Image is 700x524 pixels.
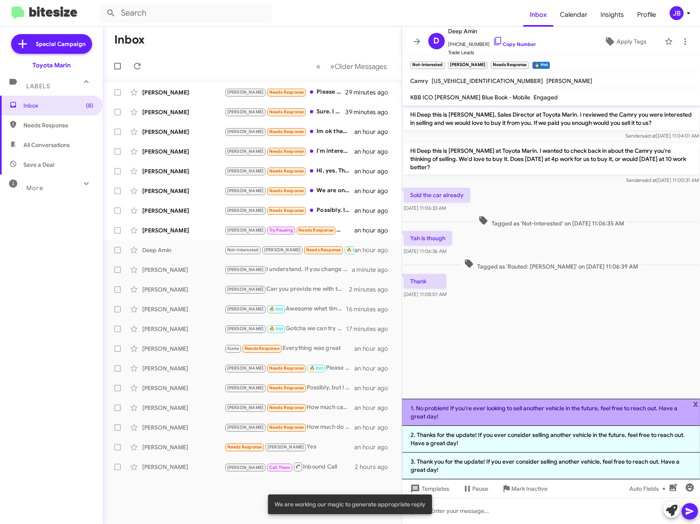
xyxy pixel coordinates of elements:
[346,325,395,333] div: 17 minutes ago
[269,385,304,391] span: Needs Response
[354,226,395,234] div: an hour ago
[269,109,304,115] span: Needs Response
[629,481,669,496] span: Auto Fields
[347,247,360,253] span: 🔥 Hot
[269,326,283,331] span: 🔥 Hot
[410,94,530,101] span: KBB ICO [PERSON_NAME] Blue Book - Mobile
[23,141,70,149] span: All Conversations
[493,41,536,47] a: Copy Number
[534,94,558,101] span: Engaged
[475,216,627,228] span: Tagged as 'Not-Interested' on [DATE] 11:06:35 AM
[142,285,224,294] div: [PERSON_NAME]
[142,167,224,175] div: [PERSON_NAME]
[224,285,349,294] div: Can you provide me with the Vin and miles? I can take a look and get you a rough estimate. Thank you
[623,481,675,496] button: Auto Fields
[269,90,304,95] span: Needs Response
[269,365,304,371] span: Needs Response
[641,133,656,139] span: said at
[224,87,346,97] div: Please let me know what numbers you were thinking?
[142,266,224,274] div: [PERSON_NAME]
[402,481,456,496] button: Templates
[617,34,647,49] span: Apply Tags
[354,167,395,175] div: an hour ago
[36,40,85,48] span: Special Campaign
[354,443,395,451] div: an hour ago
[224,166,354,176] div: Hi, yes. The offer that kbb gave me was relatively low. I submitted the wrong counter offer, but ...
[354,147,395,156] div: an hour ago
[142,364,224,372] div: [PERSON_NAME]
[316,61,321,71] span: «
[227,365,264,371] span: [PERSON_NAME]
[227,385,264,391] span: [PERSON_NAME]
[224,462,355,472] div: Inbound Call
[227,287,264,292] span: [PERSON_NAME]
[142,187,224,195] div: [PERSON_NAME]
[26,83,50,90] span: Labels
[224,265,352,274] div: I understand. If you change your mind or need assistance, feel free to reach out. We would love t...
[410,62,445,69] small: Not-Interested
[224,363,354,373] div: Please email me your info [EMAIL_ADDRESS][DOMAIN_NAME]
[642,177,656,183] span: said at
[404,143,699,175] p: Hi Deep this is [PERSON_NAME] at Toyota Marin. I wanted to check back in about the Camry you're t...
[269,149,304,154] span: Needs Response
[227,129,264,134] span: [PERSON_NAME]
[448,26,536,36] span: Deep Amin
[142,423,224,432] div: [PERSON_NAME]
[523,3,553,27] a: Inbox
[227,149,264,154] span: [PERSON_NAME]
[227,208,264,213] span: [PERSON_NAME]
[311,58,326,75] button: Previous
[224,127,354,136] div: Im ok thank you
[142,325,224,333] div: [PERSON_NAME]
[142,463,224,471] div: [PERSON_NAME]
[275,500,425,508] span: We are working our magic to generate appropriate reply
[472,481,488,496] span: Pause
[269,188,304,193] span: Needs Response
[224,324,346,333] div: Gotcha we can try to order one for you. What is your timeframe to make a purchase?
[298,228,333,233] span: Needs Response
[142,226,224,234] div: [PERSON_NAME]
[354,404,395,412] div: an hour ago
[269,208,304,213] span: Needs Response
[224,107,346,117] div: Sure. I am waiting for the title (should come this week) and I have a private buyer interested fo...
[142,305,224,313] div: [PERSON_NAME]
[354,246,395,254] div: an hour ago
[670,6,684,20] div: JB
[142,345,224,353] div: [PERSON_NAME]
[245,346,280,351] span: Needs Response
[26,184,43,192] span: More
[532,62,550,69] small: 🔥 Hot
[227,425,264,430] span: [PERSON_NAME]
[448,48,536,57] span: Trade Leads
[224,186,354,195] div: We are on hold for now
[224,245,354,255] div: Thank
[227,346,239,351] span: Kunle
[354,364,395,372] div: an hour ago
[99,3,272,23] input: Search
[410,77,428,85] span: Camry
[227,247,259,253] span: Not-Interested
[404,231,452,246] p: Yah is though
[227,168,264,174] span: [PERSON_NAME]
[224,383,354,393] div: Possibly, but I was planning to list it private party. What would your offer be? Thanks.
[404,291,446,297] span: [DATE] 11:08:01 AM
[346,108,395,116] div: 39 minutes ago
[142,207,224,215] div: [PERSON_NAME]
[404,248,446,254] span: [DATE] 11:06:36 AM
[227,188,264,193] span: [PERSON_NAME]
[227,90,264,95] span: [PERSON_NAME]
[224,206,354,215] div: Possibly. I just wanted to inquire what would my trade in value would be
[23,161,54,169] span: Save a Deal
[346,88,395,97] div: 29 minutes ago
[142,88,224,97] div: [PERSON_NAME]
[23,121,93,129] span: Needs Response
[142,108,224,116] div: [PERSON_NAME]
[335,62,387,71] span: Older Messages
[32,61,71,69] div: Toyota Marin
[330,61,335,71] span: »
[349,285,395,294] div: 2 minutes ago
[594,3,631,27] span: Insights
[227,326,264,331] span: [PERSON_NAME]
[142,443,224,451] div: [PERSON_NAME]
[354,187,395,195] div: an hour ago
